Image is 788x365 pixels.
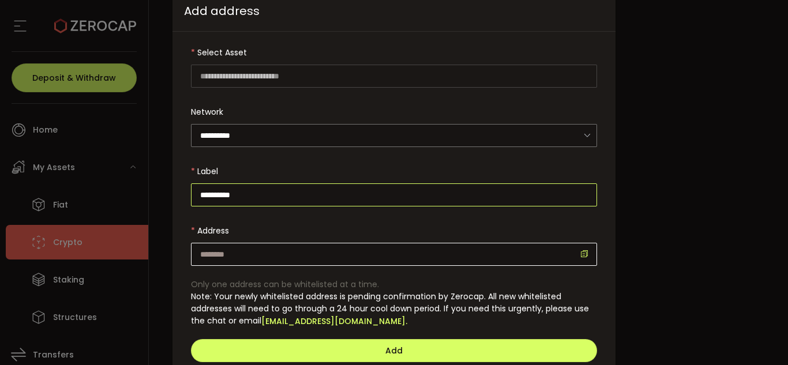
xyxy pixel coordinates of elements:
[261,315,407,328] a: [EMAIL_ADDRESS][DOMAIN_NAME].
[191,291,589,326] span: Note: Your newly whitelisted address is pending confirmation by Zerocap. All new whitelisted addr...
[191,279,379,290] span: Only one address can be whitelisted at a time.
[191,339,597,362] button: Add
[385,345,403,356] span: Add
[730,310,788,365] iframe: Chat Widget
